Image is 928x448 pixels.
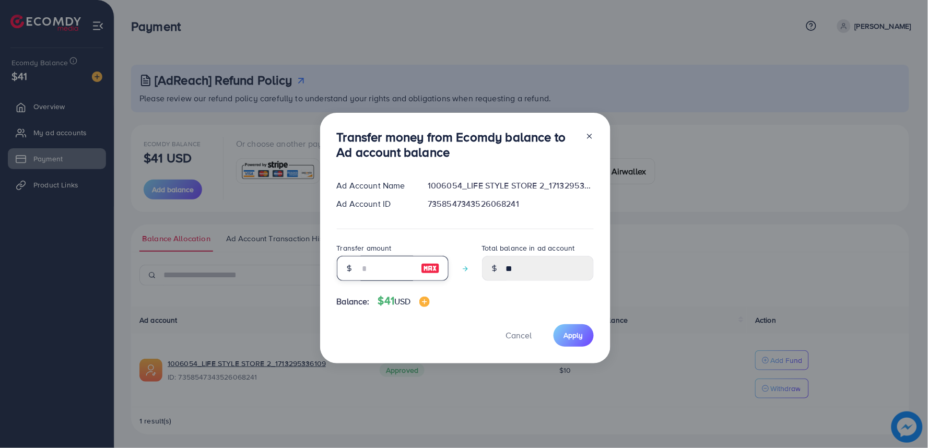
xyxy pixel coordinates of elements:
[394,296,410,307] span: USD
[337,296,370,308] span: Balance:
[419,297,430,307] img: image
[482,243,575,253] label: Total balance in ad account
[419,180,602,192] div: 1006054_LIFE STYLE STORE 2_1713295336109
[378,294,430,308] h4: $41
[337,243,392,253] label: Transfer amount
[493,324,545,347] button: Cancel
[337,129,577,160] h3: Transfer money from Ecomdy balance to Ad account balance
[564,330,583,340] span: Apply
[554,324,594,347] button: Apply
[328,180,420,192] div: Ad Account Name
[419,198,602,210] div: 7358547343526068241
[328,198,420,210] div: Ad Account ID
[506,329,532,341] span: Cancel
[421,262,440,275] img: image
